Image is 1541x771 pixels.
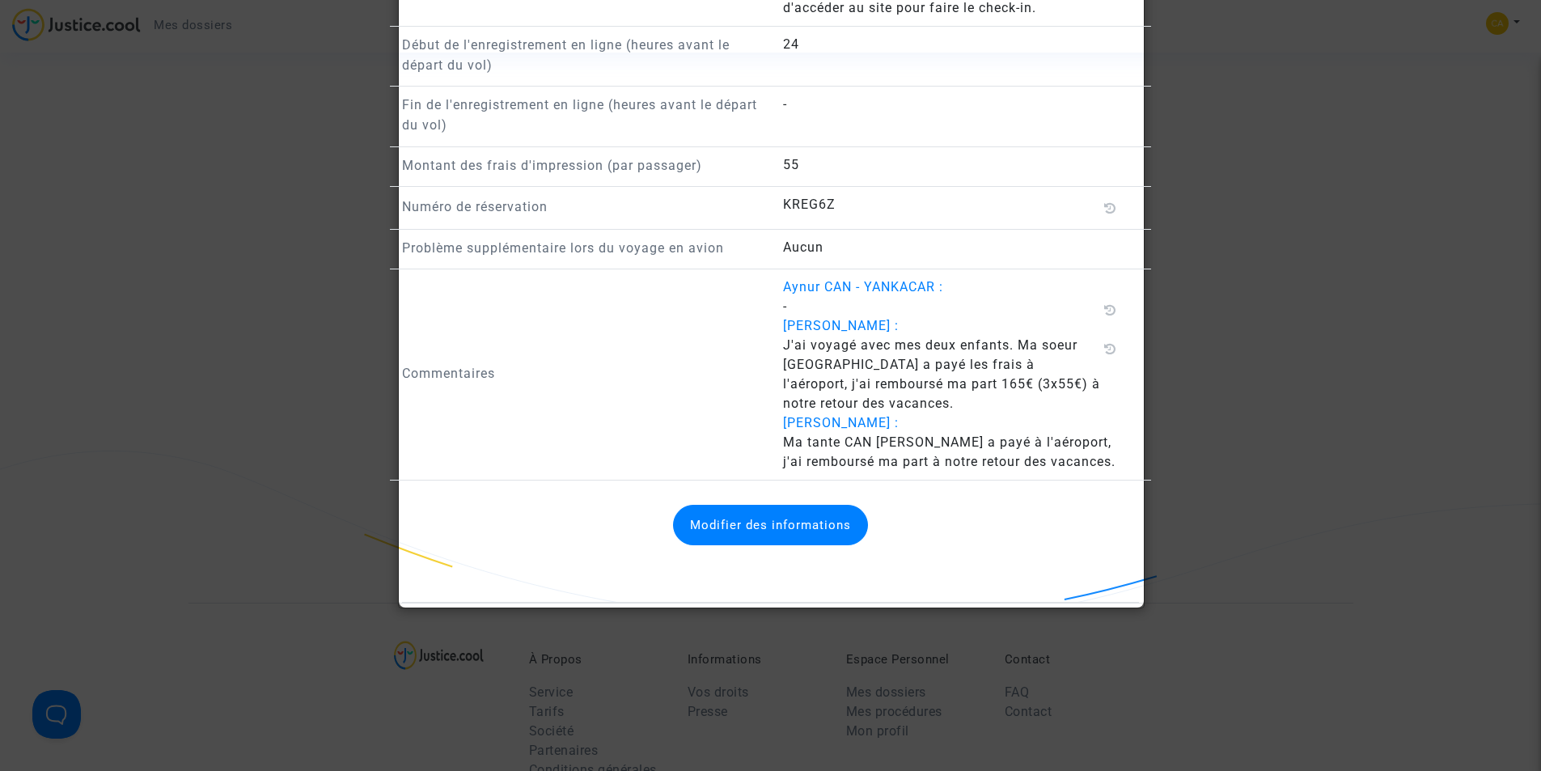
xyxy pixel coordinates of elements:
p: Problème supplémentaire lors du voyage en avion [402,238,759,258]
span: - [783,96,787,112]
p: Fin de l'enregistrement en ligne (heures avant le départ du vol) [402,95,759,135]
span: - [783,299,787,314]
span: KREG6Z [783,197,836,212]
p: Numéro de réservation [402,197,759,217]
p: Commentaires [402,363,759,383]
span: [PERSON_NAME] : [783,318,899,333]
span: Aucun [783,239,823,255]
button: Modifier des informations [673,505,868,545]
span: J'ai voyagé avec mes deux enfants. Ma soeur [GEOGRAPHIC_DATA] a payé les frais à l'aéroport, j'ai... [783,337,1100,411]
p: Début de l'enregistrement en ligne (heures avant le départ du vol) [402,35,759,75]
span: Ma tante CAN [PERSON_NAME] a payé à l'aéroport, j'ai remboursé ma part à notre retour des vacances. [783,434,1116,469]
span: 24 [783,36,799,52]
span: Aynur CAN - YANKACAR : [783,279,943,294]
span: [PERSON_NAME] : [783,415,899,430]
span: 55 [783,157,799,172]
p: Montant des frais d'impression (par passager) [402,155,759,176]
